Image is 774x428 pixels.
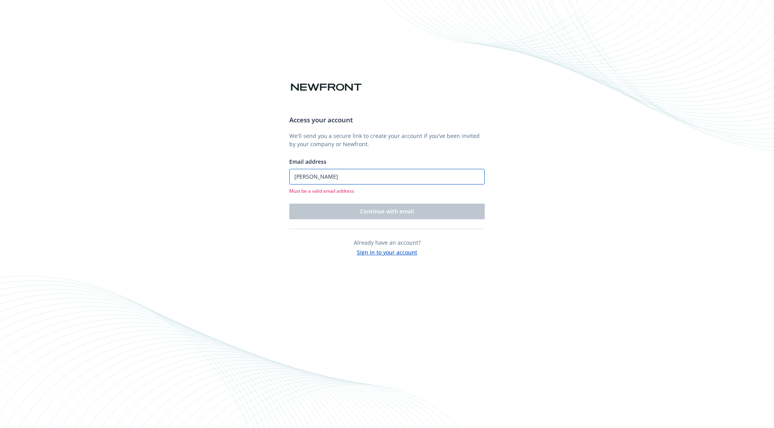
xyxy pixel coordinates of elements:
[289,188,485,194] span: Must be a valid email address
[289,81,363,94] img: Newfront logo
[289,132,485,148] p: We'll send you a secure link to create your account if you've been invited by your company or New...
[289,169,485,184] input: Enter your email
[357,247,417,256] button: Sign in to your account
[360,208,414,215] span: Continue with email
[354,239,421,246] span: Already have an account?
[289,158,326,165] span: Email address
[289,115,485,125] h3: Access your account
[289,204,485,219] button: Continue with email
